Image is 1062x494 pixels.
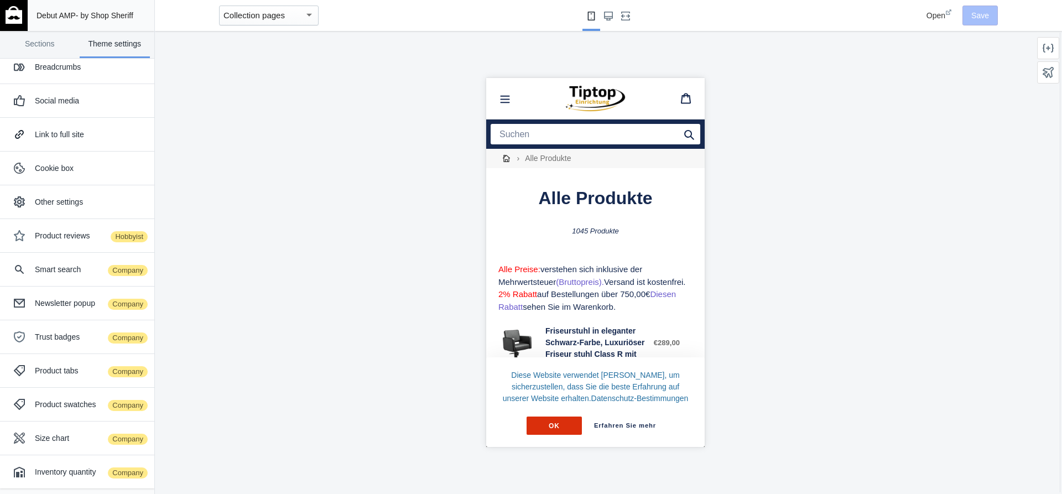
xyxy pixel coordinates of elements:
[6,6,22,24] img: main-logo_60x60_white.png
[107,466,149,480] span: Company
[35,433,146,444] div: Size chart
[12,211,51,221] span: 2% Rabatt
[107,399,149,412] span: Company
[12,186,54,196] span: Alle Preise:
[35,331,146,342] div: Trust badges
[7,9,30,32] button: Menü
[29,71,35,90] span: ›
[12,211,190,233] span: Diesen Rabatt
[107,331,149,345] span: Company
[35,230,146,241] div: Product reviews
[80,31,150,58] a: Theme settings
[12,185,206,235] div: verstehen sich inklusive der Mehrwertsteuer Versand ist kostenfrei. auf Bestellungen über 750,00€...
[35,399,146,410] div: Product swatches
[926,11,945,20] span: Open
[37,11,76,20] span: Debut AMP
[71,3,148,38] a: image
[223,11,285,20] mat-select-trigger: Collection pages
[76,11,133,20] span: - by Shop Sheriff
[197,46,209,66] a: submit search
[35,196,146,207] div: Other settings
[35,298,146,309] div: Newsletter popup
[35,365,146,376] div: Product tabs
[4,31,75,58] a: Sections
[35,129,146,140] div: Link to full site
[86,149,133,157] span: 1045 Produkte
[52,110,166,130] span: Alle Produkte
[4,46,214,66] input: Suchen
[10,70,30,91] a: Home
[110,230,149,243] span: Hobbyist
[107,264,149,277] span: Company
[107,298,149,311] span: Company
[107,365,149,378] span: Company
[107,433,149,446] span: Company
[37,71,86,90] span: Alle Produkte
[35,95,146,106] div: Social media
[35,61,146,72] div: Breadcrumbs
[70,199,118,209] span: (Bruttopreis).
[35,466,146,477] div: Inventory quantity
[75,3,144,38] img: image
[35,264,146,275] div: Smart search
[35,163,146,174] div: Cookie box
